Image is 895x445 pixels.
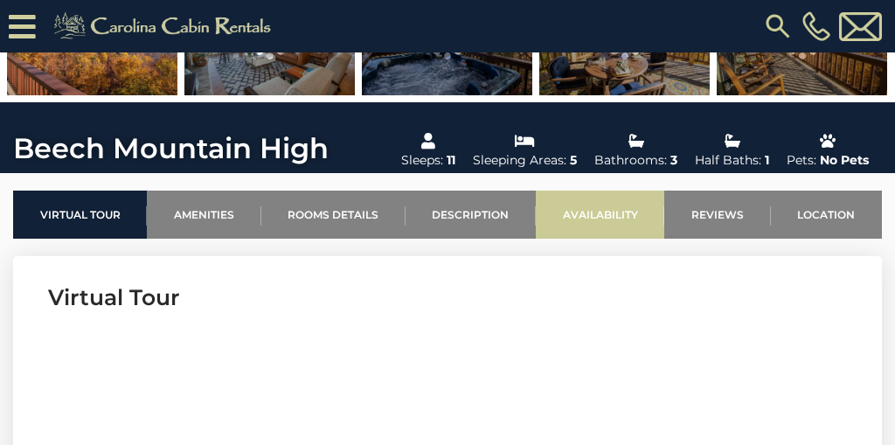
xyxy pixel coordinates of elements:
img: Khaki-logo.png [45,9,286,44]
h3: Virtual Tour [48,282,847,313]
a: Virtual Tour [13,191,147,239]
a: Description [406,191,536,239]
a: [PHONE_NUMBER] [798,11,835,41]
a: Location [771,191,882,239]
a: Rooms Details [261,191,406,239]
a: Amenities [147,191,260,239]
a: Reviews [664,191,770,239]
img: search-regular.svg [762,10,794,42]
a: Availability [536,191,664,239]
